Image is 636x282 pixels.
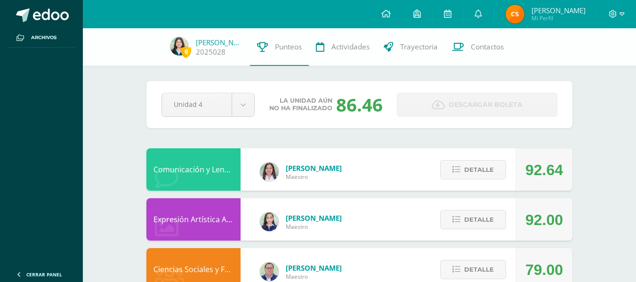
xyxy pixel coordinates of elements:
[162,93,254,116] a: Unidad 4
[146,198,241,241] div: Expresión Artística ARTES PLÁSTICAS
[260,212,279,231] img: 360951c6672e02766e5b7d72674f168c.png
[525,199,563,241] div: 92.00
[146,148,241,191] div: Comunicación y Lenguaje, Inglés
[440,210,506,229] button: Detalle
[286,173,342,181] span: Maestro
[286,213,342,223] span: [PERSON_NAME]
[400,42,438,52] span: Trayectoria
[440,160,506,179] button: Detalle
[26,271,62,278] span: Cerrar panel
[286,163,342,173] span: [PERSON_NAME]
[506,5,524,24] img: 236f60812479887bd343fffca26c79af.png
[286,263,342,273] span: [PERSON_NAME]
[170,37,189,56] img: d9abd7a04bca839026e8d591fa2944fe.png
[250,28,309,66] a: Punteos
[196,47,225,57] a: 2025028
[174,93,220,115] span: Unidad 4
[445,28,511,66] a: Contactos
[531,6,586,15] span: [PERSON_NAME]
[464,161,494,178] span: Detalle
[286,223,342,231] span: Maestro
[464,211,494,228] span: Detalle
[336,92,383,117] div: 86.46
[309,28,377,66] a: Actividades
[260,162,279,181] img: acecb51a315cac2de2e3deefdb732c9f.png
[531,14,586,22] span: Mi Perfil
[269,97,332,112] span: La unidad aún no ha finalizado
[525,149,563,191] div: 92.64
[440,260,506,279] button: Detalle
[471,42,504,52] span: Contactos
[196,38,243,47] a: [PERSON_NAME]
[181,46,191,57] span: 0
[260,262,279,281] img: c1c1b07ef08c5b34f56a5eb7b3c08b85.png
[8,28,75,48] a: Archivos
[286,273,342,281] span: Maestro
[449,93,523,116] span: Descargar boleta
[331,42,370,52] span: Actividades
[464,261,494,278] span: Detalle
[377,28,445,66] a: Trayectoria
[275,42,302,52] span: Punteos
[31,34,56,41] span: Archivos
